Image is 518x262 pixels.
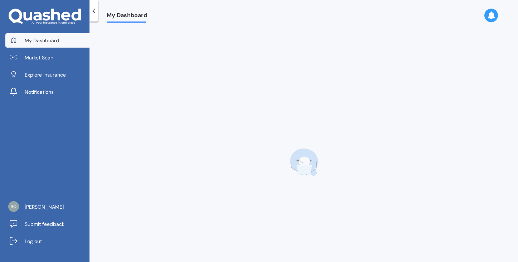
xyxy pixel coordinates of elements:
span: My Dashboard [25,37,59,44]
span: My Dashboard [107,12,147,21]
span: Explore insurance [25,71,66,78]
img: a0454587613c54829f42223d625f1f64 [8,201,19,212]
span: Log out [25,238,42,245]
a: Market Scan [5,50,89,65]
img: q-laptop.bc25ffb5ccee3f42f31d.webp [290,148,318,177]
span: Submit feedback [25,220,64,228]
a: My Dashboard [5,33,89,48]
span: Notifications [25,88,54,96]
a: Explore insurance [5,68,89,82]
span: [PERSON_NAME] [25,203,64,210]
a: [PERSON_NAME] [5,200,89,214]
a: Log out [5,234,89,248]
a: Submit feedback [5,217,89,231]
a: Notifications [5,85,89,99]
span: Market Scan [25,54,53,61]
